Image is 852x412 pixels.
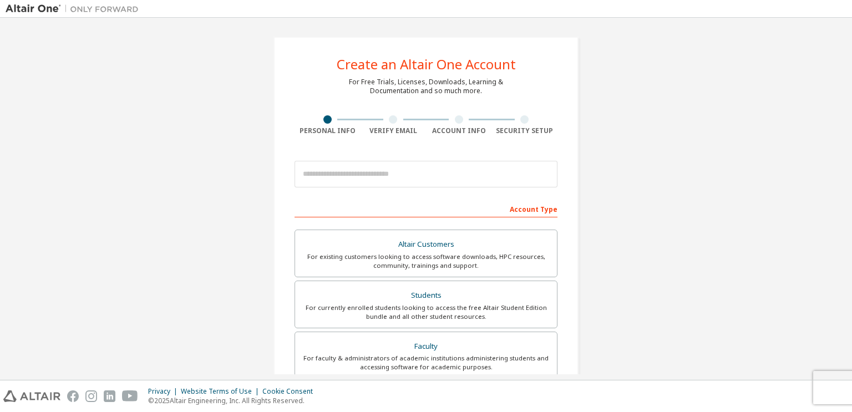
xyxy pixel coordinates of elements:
div: Altair Customers [302,237,550,252]
div: Students [302,288,550,303]
div: Verify Email [361,126,427,135]
div: Website Terms of Use [181,387,262,396]
div: For faculty & administrators of academic institutions administering students and accessing softwa... [302,354,550,372]
div: For currently enrolled students looking to access the free Altair Student Edition bundle and all ... [302,303,550,321]
div: Cookie Consent [262,387,319,396]
div: Create an Altair One Account [337,58,516,71]
img: Altair One [6,3,144,14]
img: facebook.svg [67,390,79,402]
div: Account Info [426,126,492,135]
p: © 2025 Altair Engineering, Inc. All Rights Reserved. [148,396,319,405]
div: Security Setup [492,126,558,135]
div: Privacy [148,387,181,396]
img: instagram.svg [85,390,97,402]
div: Personal Info [295,126,361,135]
div: For existing customers looking to access software downloads, HPC resources, community, trainings ... [302,252,550,270]
img: linkedin.svg [104,390,115,402]
div: Account Type [295,200,557,217]
div: For Free Trials, Licenses, Downloads, Learning & Documentation and so much more. [349,78,503,95]
div: Faculty [302,339,550,354]
img: youtube.svg [122,390,138,402]
img: altair_logo.svg [3,390,60,402]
